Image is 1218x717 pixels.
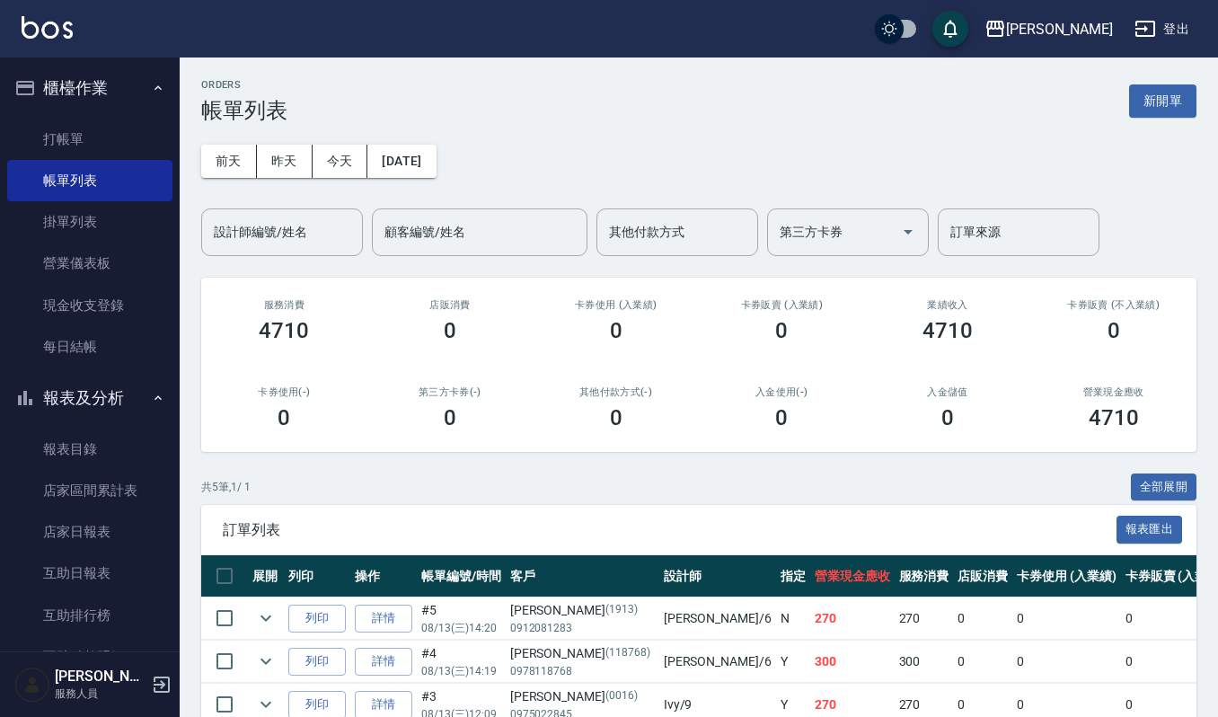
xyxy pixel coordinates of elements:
th: 設計師 [659,555,776,597]
h2: 入金使用(-) [720,386,843,398]
div: [PERSON_NAME] [1006,18,1113,40]
button: [DATE] [367,145,436,178]
td: 270 [810,597,895,640]
h3: 4710 [259,318,309,343]
img: Logo [22,16,73,39]
button: 前天 [201,145,257,178]
p: 0978118768 [510,663,655,679]
a: 打帳單 [7,119,172,160]
h2: ORDERS [201,79,287,91]
th: 帳單編號/時間 [417,555,506,597]
h2: 卡券使用 (入業績) [554,299,677,311]
h2: 其他付款方式(-) [554,386,677,398]
h2: 入金儲值 [887,386,1010,398]
a: 營業儀表板 [7,243,172,284]
th: 服務消費 [895,555,954,597]
div: [PERSON_NAME] [510,601,655,620]
h3: 4710 [922,318,973,343]
button: 全部展開 [1131,474,1197,501]
span: 訂單列表 [223,521,1116,539]
button: expand row [252,605,279,632]
a: 互助排行榜 [7,595,172,636]
button: expand row [252,648,279,675]
button: 報表及分析 [7,375,172,421]
h3: 0 [941,405,954,430]
a: 帳單列表 [7,160,172,201]
a: 互助日報表 [7,553,172,594]
a: 新開單 [1129,92,1196,109]
h2: 卡券販賣 (不入業績) [1052,299,1175,311]
a: 報表目錄 [7,429,172,470]
td: 0 [1012,641,1121,683]
p: 08/13 (三) 14:19 [421,663,501,679]
td: #4 [417,641,506,683]
a: 每日結帳 [7,326,172,367]
h3: 0 [278,405,290,430]
h3: 0 [1108,318,1120,343]
button: 列印 [288,648,346,676]
td: N [776,597,810,640]
p: (0016) [605,687,638,706]
h3: 0 [775,405,788,430]
p: 服務人員 [55,686,146,702]
button: 今天 [313,145,368,178]
button: 昨天 [257,145,313,178]
td: Y [776,641,810,683]
h3: 0 [610,318,622,343]
h2: 營業現金應收 [1052,386,1175,398]
a: 互助點數明細 [7,636,172,677]
h2: 卡券使用(-) [223,386,346,398]
th: 操作 [350,555,417,597]
a: 店家區間累計表 [7,470,172,511]
button: 列印 [288,605,346,633]
h3: 帳單列表 [201,98,287,123]
h3: 0 [775,318,788,343]
td: 0 [1012,597,1121,640]
p: 08/13 (三) 14:20 [421,620,501,636]
th: 客戶 [506,555,659,597]
a: 報表匯出 [1116,520,1183,537]
a: 現金收支登錄 [7,285,172,326]
td: #5 [417,597,506,640]
th: 列印 [284,555,350,597]
td: 0 [953,597,1012,640]
th: 展開 [248,555,284,597]
div: [PERSON_NAME] [510,687,655,706]
div: [PERSON_NAME] [510,644,655,663]
a: 詳情 [355,605,412,633]
p: (1913) [605,601,638,620]
td: 0 [953,641,1012,683]
td: 270 [895,597,954,640]
th: 指定 [776,555,810,597]
img: Person [14,667,50,703]
h3: 0 [444,405,456,430]
th: 店販消費 [953,555,1012,597]
td: 300 [895,641,954,683]
td: [PERSON_NAME] /6 [659,597,776,640]
button: [PERSON_NAME] [977,11,1120,48]
button: save [932,11,968,47]
td: [PERSON_NAME] /6 [659,641,776,683]
h2: 店販消費 [389,299,512,311]
h2: 卡券販賣 (入業績) [720,299,843,311]
h2: 第三方卡券(-) [389,386,512,398]
a: 店家日報表 [7,511,172,553]
h3: 4710 [1089,405,1139,430]
p: 0912081283 [510,620,655,636]
th: 營業現金應收 [810,555,895,597]
button: 櫃檯作業 [7,65,172,111]
button: 登出 [1127,13,1196,46]
a: 掛單列表 [7,201,172,243]
h5: [PERSON_NAME] [55,668,146,686]
p: 共 5 筆, 1 / 1 [201,479,251,495]
button: 新開單 [1129,84,1196,118]
a: 詳情 [355,648,412,676]
button: 報表匯出 [1116,516,1183,544]
h2: 業績收入 [887,299,1010,311]
h3: 服務消費 [223,299,346,311]
td: 300 [810,641,895,683]
h3: 0 [444,318,456,343]
button: Open [894,217,922,246]
h3: 0 [610,405,622,430]
p: (118768) [605,644,650,663]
